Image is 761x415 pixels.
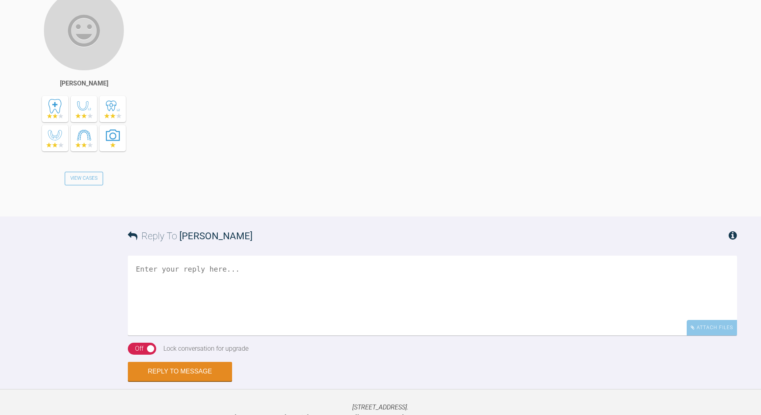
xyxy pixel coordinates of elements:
div: Lock conversation for upgrade [163,344,248,354]
h3: Reply To [128,228,252,244]
span: [PERSON_NAME] [179,230,252,242]
div: Attach Files [687,320,737,336]
a: View Cases [65,172,103,185]
div: [PERSON_NAME] [60,78,108,89]
button: Reply to Message [128,362,232,381]
div: Off [135,344,143,354]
